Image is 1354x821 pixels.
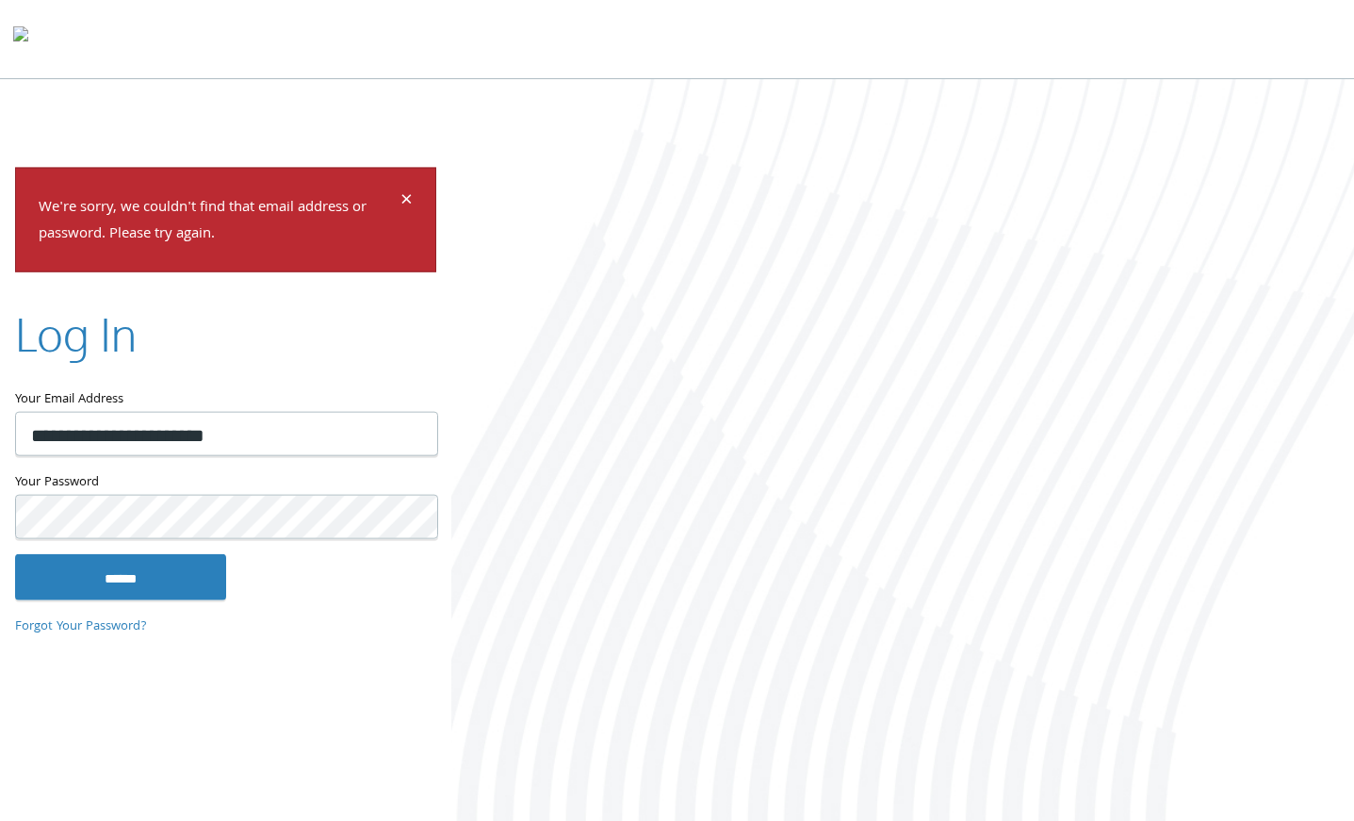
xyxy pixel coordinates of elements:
[400,190,413,213] button: Dismiss alert
[13,20,28,57] img: todyl-logo-dark.svg
[15,471,436,495] label: Your Password
[15,303,137,366] h2: Log In
[15,616,147,636] a: Forgot Your Password?
[400,183,413,220] span: ×
[39,194,398,249] p: We're sorry, we couldn't find that email address or password. Please try again.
